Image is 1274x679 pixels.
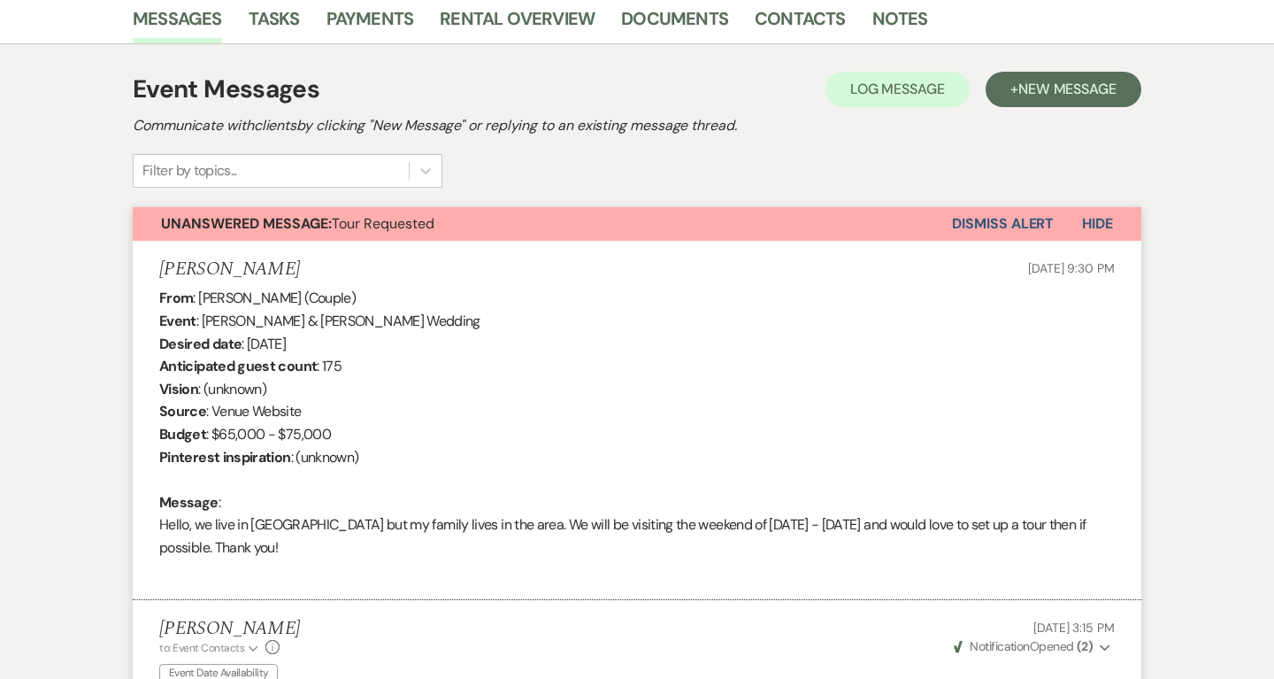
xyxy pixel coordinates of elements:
[326,4,414,43] a: Payments
[952,207,1054,241] button: Dismiss Alert
[133,207,952,241] button: Unanswered Message:Tour Requested
[159,335,242,353] b: Desired date
[133,115,1141,136] h2: Communicate with clients by clicking "New Message" or replying to an existing message thread.
[133,4,222,43] a: Messages
[133,71,319,108] h1: Event Messages
[249,4,300,43] a: Tasks
[159,312,196,330] b: Event
[621,4,728,43] a: Documents
[1082,214,1113,233] span: Hide
[440,4,595,43] a: Rental Overview
[159,357,317,375] b: Anticipated guest count
[159,640,261,656] button: to: Event Contacts
[161,214,434,233] span: Tour Requested
[161,214,332,233] strong: Unanswered Message:
[1033,620,1115,636] span: [DATE] 3:15 PM
[825,72,970,107] button: Log Message
[159,641,244,655] span: to: Event Contacts
[159,289,193,307] b: From
[159,402,206,421] b: Source
[986,72,1141,107] button: +New Message
[850,80,945,98] span: Log Message
[951,637,1115,656] button: NotificationOpened (2)
[872,4,928,43] a: Notes
[159,258,300,281] h5: [PERSON_NAME]
[1077,638,1093,654] strong: ( 2 )
[159,425,206,444] b: Budget
[970,638,1029,654] span: Notification
[159,380,198,398] b: Vision
[755,4,846,43] a: Contacts
[142,160,237,181] div: Filter by topics...
[1028,260,1115,276] span: [DATE] 9:30 PM
[1054,207,1141,241] button: Hide
[159,493,219,512] b: Message
[954,638,1093,654] span: Opened
[1018,80,1117,98] span: New Message
[159,618,300,640] h5: [PERSON_NAME]
[159,287,1115,582] div: : [PERSON_NAME] (Couple) : [PERSON_NAME] & [PERSON_NAME] Wedding : [DATE] : 175 : (unknown) : Ven...
[159,448,291,467] b: Pinterest inspiration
